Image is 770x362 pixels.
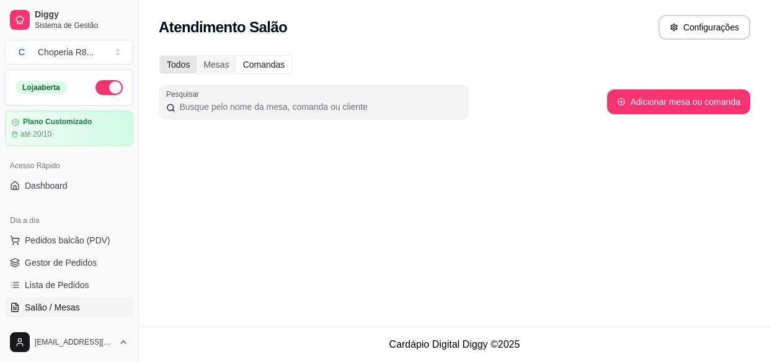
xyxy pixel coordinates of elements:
[5,275,133,295] a: Lista de Pedidos
[159,17,287,37] h2: Atendimento Salão
[5,230,133,250] button: Pedidos balcão (PDV)
[35,9,128,20] span: Diggy
[15,81,67,94] div: Loja aberta
[166,89,203,99] label: Pesquisar
[5,297,133,317] a: Salão / Mesas
[5,156,133,176] div: Acesso Rápido
[15,46,28,58] span: C
[175,101,461,113] input: Pesquisar
[197,56,236,73] div: Mesas
[20,129,51,139] article: até 20/10
[35,20,128,30] span: Sistema de Gestão
[607,89,750,114] button: Adicionar mesa ou comanda
[25,279,89,291] span: Lista de Pedidos
[38,46,94,58] div: Choperia R8 ...
[236,56,292,73] div: Comandas
[5,210,133,230] div: Dia a dia
[5,5,133,35] a: DiggySistema de Gestão
[25,179,68,192] span: Dashboard
[5,176,133,196] a: Dashboard
[160,56,197,73] div: Todos
[5,253,133,273] a: Gestor de Pedidos
[5,327,133,357] button: [EMAIL_ADDRESS][DOMAIN_NAME]
[5,111,133,146] a: Plano Customizadoaté 20/10
[35,337,113,347] span: [EMAIL_ADDRESS][DOMAIN_NAME]
[95,80,123,95] button: Alterar Status
[139,327,770,362] footer: Cardápio Digital Diggy © 2025
[25,301,80,314] span: Salão / Mesas
[23,117,92,127] article: Plano Customizado
[25,234,110,247] span: Pedidos balcão (PDV)
[658,15,750,40] button: Configurações
[5,320,133,340] a: Diggy Botnovo
[5,40,133,65] button: Select a team
[25,256,97,269] span: Gestor de Pedidos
